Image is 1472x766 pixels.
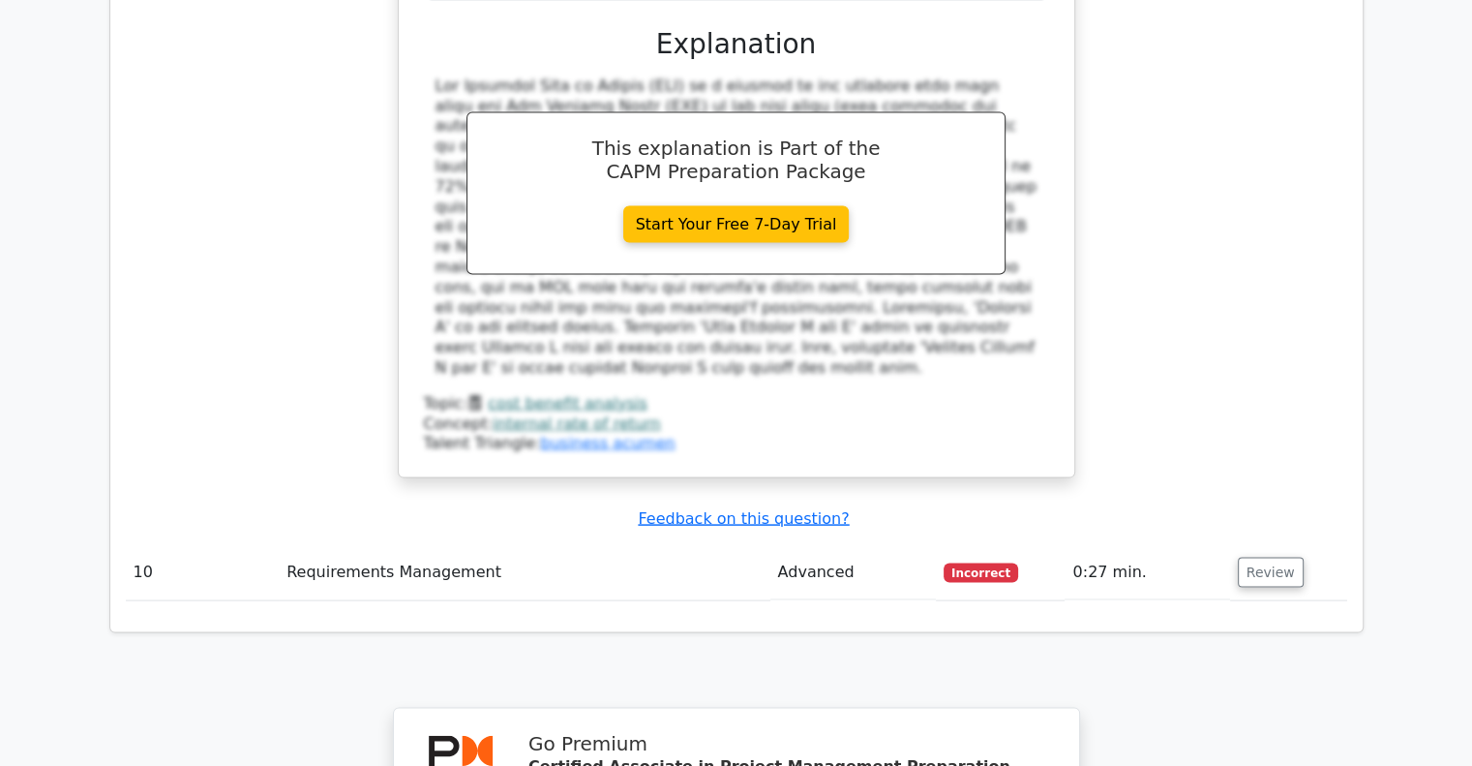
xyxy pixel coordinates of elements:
td: Advanced [770,545,936,600]
a: Feedback on this question? [638,509,849,528]
a: Start Your Free 7-Day Trial [623,206,850,243]
div: Concept: [424,414,1049,435]
span: Incorrect [944,564,1018,583]
div: Topic: [424,394,1049,414]
a: internal rate of return [493,414,661,433]
a: cost benefit analysis [488,394,646,413]
div: Talent Triangle: [424,394,1049,454]
div: Lor Ipsumdol Sita co Adipis (ELI) se d eiusmod te inc utlabore etdo magn aliqu eni Adm Veniamq No... [436,77,1037,379]
button: Review [1238,558,1304,588]
td: 10 [126,545,280,600]
h3: Explanation [436,28,1037,61]
a: business acumen [540,434,675,452]
td: 0:27 min. [1065,545,1229,600]
td: Requirements Management [279,545,769,600]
